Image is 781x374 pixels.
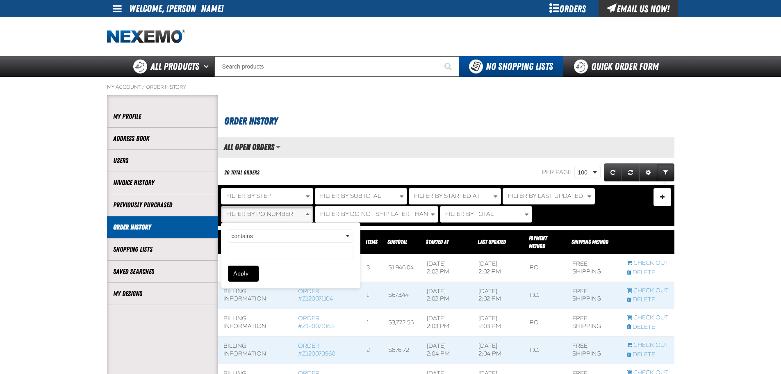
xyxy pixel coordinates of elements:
td: [DATE] 2:03 PM [421,309,473,337]
a: Subtotal [387,239,407,245]
span: Filter By Total [445,211,494,218]
td: [DATE] 2:04 PM [473,337,524,364]
button: Apply Filter By PO Number [228,266,259,282]
span: / [142,84,145,90]
span: Filter By PO Number [226,211,293,218]
button: Filter By Do Not Ship Later Than [315,206,438,223]
button: Filter By Subtotal [315,188,407,204]
td: P.O. [524,337,567,364]
a: Quick Order Form [563,56,674,77]
button: Filter By Total [440,206,532,223]
button: Filter By PO Number [221,206,313,223]
a: Refresh grid action [604,163,622,181]
a: Order #Z120071104 [298,288,333,303]
td: P.O. [524,254,567,282]
a: Previously Purchased [113,200,212,210]
span: Per page: [542,169,573,176]
nav: Breadcrumbs [107,84,674,90]
a: Continue checkout started from Z120071104 [627,287,669,295]
span: Filter By Started At [414,193,480,200]
td: [DATE] 2:02 PM [421,282,473,309]
div: Billing Information [223,315,287,330]
td: [DATE] 2:02 PM [473,282,524,309]
button: Start Searching [439,56,459,77]
a: Expand or Collapse Grid Settings [639,163,657,181]
button: Filter By Started At [409,188,501,204]
button: Filter By Step [221,188,313,204]
a: Started At [426,239,449,245]
span: 100 [578,168,591,177]
span: Filter By Do Not Ship Later Than [320,211,428,218]
a: Last Updated [478,239,506,245]
a: Payment Method [529,235,547,249]
a: Delete checkout started from Z120071323 [627,269,669,277]
a: Continue checkout started from Z120071323 [627,259,669,267]
span: contains [232,232,344,241]
td: Free Shipping [567,337,621,364]
span: Shipping Method [572,239,608,245]
a: Home [107,30,185,44]
a: Reset grid action [622,163,640,181]
a: Continue checkout started from Z120071063 [627,314,669,322]
a: Order History [113,223,212,232]
td: $876.72 [383,337,421,364]
a: Order #Z120070960 [298,342,335,357]
a: Address Book [113,134,212,143]
a: Delete checkout started from Z120071063 [627,324,669,331]
span: Manage Filters [660,197,665,199]
a: Expand or Collapse Grid Filters [657,163,674,181]
button: Filter By Last Updated [503,188,595,204]
td: [DATE] 2:03 PM [473,309,524,337]
a: Continue checkout started from Z120070960 [627,342,669,349]
td: $1,946.04 [383,254,421,282]
button: You do not have available Shopping Lists. Open to Create a New List [459,56,563,77]
a: Shopping Lists [113,245,212,254]
input: PO Number filter value [228,246,353,259]
button: Expand or Collapse Filter Management drop-down [653,188,671,206]
a: Order #Z120071063 [298,315,334,330]
td: P.O. [524,309,567,337]
a: Users [113,156,212,165]
td: 1 [361,282,383,309]
a: Saved Searches [113,267,212,276]
div: 20 Total Orders [224,169,260,177]
h2: All Open Orders [218,142,274,151]
td: 3 [361,254,383,282]
td: Free Shipping [567,254,621,282]
span: Filter By Subtotal [320,193,381,200]
a: My Account [107,84,141,90]
a: My Designs [113,289,212,298]
span: Items [366,239,378,245]
td: [DATE] 2:02 PM [473,254,524,282]
td: [DATE] 2:02 PM [421,254,473,282]
a: Delete checkout started from Z120071104 [627,296,669,304]
div: Billing Information [223,342,287,358]
th: Row actions [621,230,674,255]
div: Billing Information [223,288,287,303]
a: Delete checkout started from Z120070960 [627,351,669,359]
span: All Products [150,59,199,74]
a: Invoice History [113,178,212,188]
button: Open All Products pages [201,56,214,77]
span: Filter By Last Updated [508,193,583,200]
td: 1 [361,309,383,337]
td: Free Shipping [567,309,621,337]
span: No Shopping Lists [486,61,553,72]
button: Manage grid views. Current view is All Open Orders [276,140,281,154]
a: Order History [146,84,186,90]
td: P.O. [524,282,567,309]
div: Filter By PO Number [221,223,360,289]
td: Free Shipping [567,282,621,309]
span: Filter By Step [226,193,271,200]
img: Nexemo logo [107,30,185,44]
input: Search [214,56,459,77]
a: My Profile [113,112,212,121]
span: Order History [224,115,278,127]
td: $673.44 [383,282,421,309]
td: $3,772.56 [383,309,421,337]
td: [DATE] 2:04 PM [421,337,473,364]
